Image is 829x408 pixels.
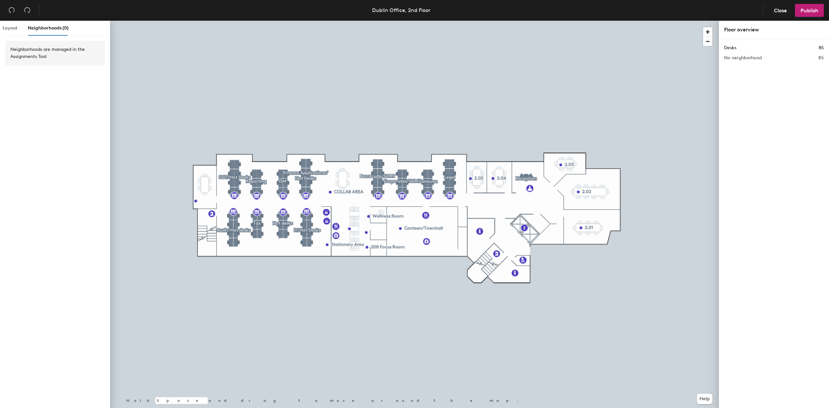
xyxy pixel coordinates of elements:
span: Close [774,7,787,14]
button: Close [768,4,792,17]
div: Dublin Office, 2nd Floor [372,6,430,14]
button: Help [697,394,712,404]
h2: 85 [818,55,824,61]
button: Publish [795,4,824,17]
span: Layout [3,25,17,31]
button: Undo (⌘ + Z) [5,4,18,17]
span: undo [8,7,15,13]
span: Neighborhoods (0) [28,25,69,31]
span: Publish [801,7,818,14]
div: Neighborhoods are managed in the Assignments Tool [10,46,100,60]
div: Floor overview [724,26,824,34]
button: Redo (⌘ + ⇧ + Z) [21,4,34,17]
h2: No neighborhood [724,55,762,61]
h1: 85 [819,44,824,51]
h1: Desks [724,44,736,51]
